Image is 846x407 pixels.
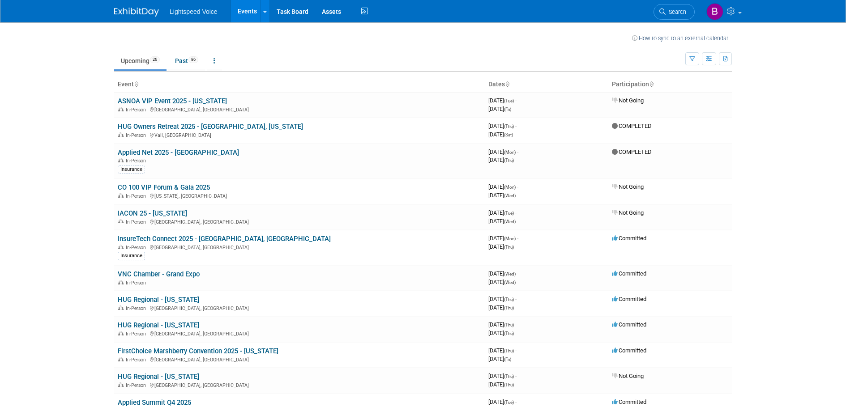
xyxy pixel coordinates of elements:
[126,107,149,113] span: In-Person
[612,399,646,405] span: Committed
[118,357,124,361] img: In-Person Event
[612,209,644,216] span: Not Going
[706,3,723,20] img: Bryan Schumacher
[150,56,160,63] span: 26
[118,243,481,250] div: [GEOGRAPHIC_DATA], [GEOGRAPHIC_DATA]
[612,321,646,328] span: Committed
[504,107,511,112] span: (Fri)
[666,8,686,15] span: Search
[515,399,517,405] span: -
[118,399,191,407] a: Applied Summit Q4 2025
[504,348,514,353] span: (Thu)
[517,270,518,277] span: -
[118,245,124,249] img: In-Person Event
[488,279,516,285] span: [DATE]
[649,81,654,88] a: Sort by Participation Type
[488,209,517,216] span: [DATE]
[488,192,516,199] span: [DATE]
[517,148,518,155] span: -
[118,321,199,329] a: HUG Regional - [US_STATE]
[118,304,481,311] div: [GEOGRAPHIC_DATA], [GEOGRAPHIC_DATA]
[168,52,205,69] a: Past86
[134,81,138,88] a: Sort by Event Name
[126,357,149,363] span: In-Person
[515,97,517,104] span: -
[505,81,509,88] a: Sort by Start Date
[504,331,514,336] span: (Thu)
[612,148,652,155] span: COMPLETED
[114,8,159,17] img: ExhibitDay
[612,235,646,242] span: Committed
[485,77,608,92] th: Dates
[515,321,517,328] span: -
[118,183,210,191] a: CO 100 VIP Forum & Gala 2025
[488,131,513,138] span: [DATE]
[504,280,516,285] span: (Wed)
[504,245,514,250] span: (Thu)
[612,296,646,302] span: Committed
[517,235,518,242] span: -
[114,77,485,92] th: Event
[488,218,516,225] span: [DATE]
[504,322,514,327] span: (Thu)
[488,148,518,155] span: [DATE]
[488,373,517,379] span: [DATE]
[504,185,516,190] span: (Mon)
[504,236,516,241] span: (Mon)
[504,400,514,405] span: (Tue)
[118,235,331,243] a: InsureTech Connect 2025 - [GEOGRAPHIC_DATA], [GEOGRAPHIC_DATA]
[504,98,514,103] span: (Tue)
[126,331,149,337] span: In-Person
[488,243,514,250] span: [DATE]
[504,158,514,163] span: (Thu)
[114,52,167,69] a: Upcoming26
[504,211,514,216] span: (Tue)
[118,165,145,174] div: Insurance
[188,56,198,63] span: 86
[118,107,124,111] img: In-Person Event
[118,330,481,337] div: [GEOGRAPHIC_DATA], [GEOGRAPHIC_DATA]
[118,382,124,387] img: In-Person Event
[126,132,149,138] span: In-Person
[504,357,511,362] span: (Fri)
[488,183,518,190] span: [DATE]
[612,97,644,104] span: Not Going
[126,305,149,311] span: In-Person
[612,183,644,190] span: Not Going
[488,381,514,388] span: [DATE]
[515,373,517,379] span: -
[504,305,514,310] span: (Thu)
[118,193,124,198] img: In-Person Event
[118,123,303,131] a: HUG Owners Retreat 2025 - [GEOGRAPHIC_DATA], [US_STATE]
[612,373,644,379] span: Not Going
[118,218,481,225] div: [GEOGRAPHIC_DATA], [GEOGRAPHIC_DATA]
[118,305,124,310] img: In-Person Event
[488,157,514,163] span: [DATE]
[504,124,514,129] span: (Thu)
[488,106,511,112] span: [DATE]
[515,347,517,354] span: -
[504,193,516,198] span: (Wed)
[488,296,517,302] span: [DATE]
[504,219,516,224] span: (Wed)
[126,245,149,250] span: In-Person
[118,192,481,199] div: [US_STATE], [GEOGRAPHIC_DATA]
[118,373,199,381] a: HUG Regional - [US_STATE]
[632,35,732,42] a: How to sync to an external calendar...
[488,356,511,362] span: [DATE]
[517,183,518,190] span: -
[612,347,646,354] span: Committed
[126,219,149,225] span: In-Person
[118,331,124,335] img: In-Person Event
[504,132,513,137] span: (Sat)
[126,193,149,199] span: In-Person
[488,330,514,336] span: [DATE]
[118,158,124,162] img: In-Person Event
[126,280,149,286] span: In-Person
[612,270,646,277] span: Committed
[504,374,514,379] span: (Thu)
[488,399,517,405] span: [DATE]
[170,8,218,15] span: Lightspeed Voice
[118,209,187,217] a: IACON 25 - [US_STATE]
[118,219,124,224] img: In-Person Event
